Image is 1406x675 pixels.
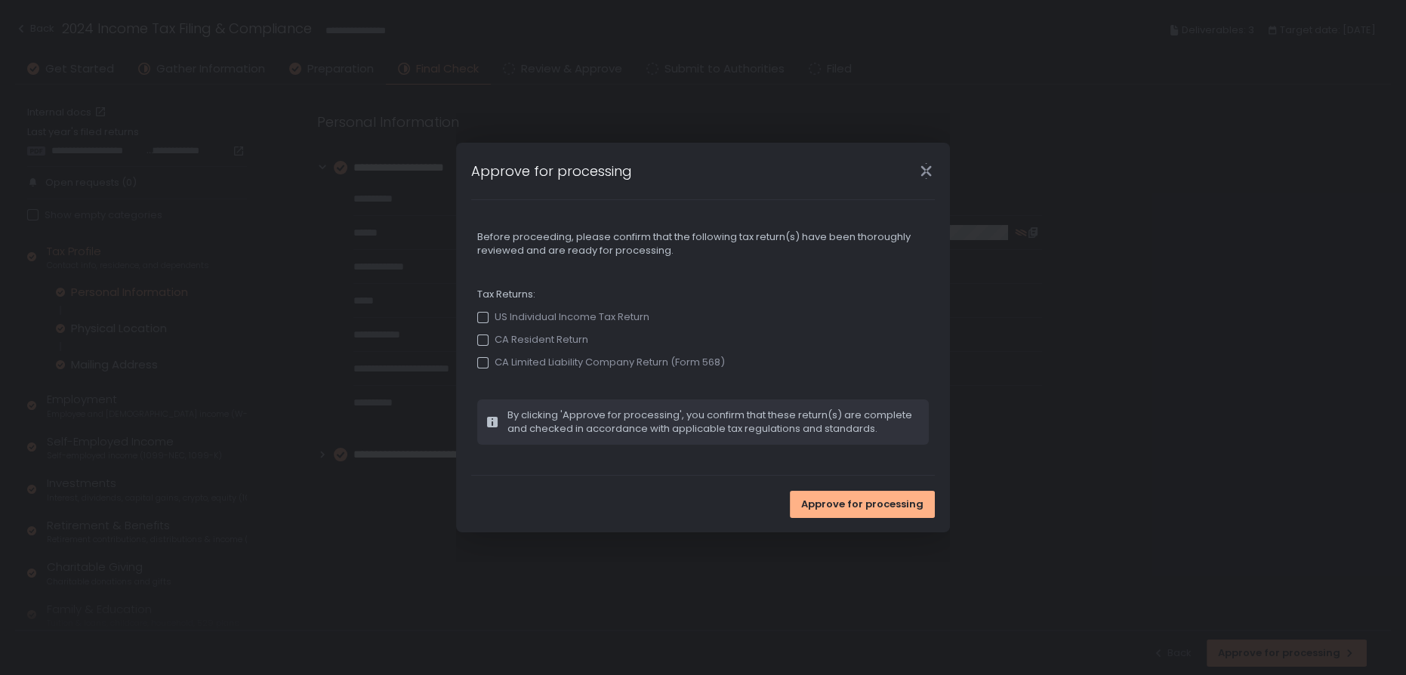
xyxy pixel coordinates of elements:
span: Approve for processing [801,498,923,511]
h1: Approve for processing [471,161,632,181]
span: By clicking 'Approve for processing', you confirm that these return(s) are complete and checked i... [507,408,920,436]
button: Approve for processing [790,491,935,518]
div: Close [902,162,950,180]
span: Before proceeding, please confirm that the following tax return(s) have been thoroughly reviewed ... [477,230,929,257]
span: Tax Returns: [477,288,929,301]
